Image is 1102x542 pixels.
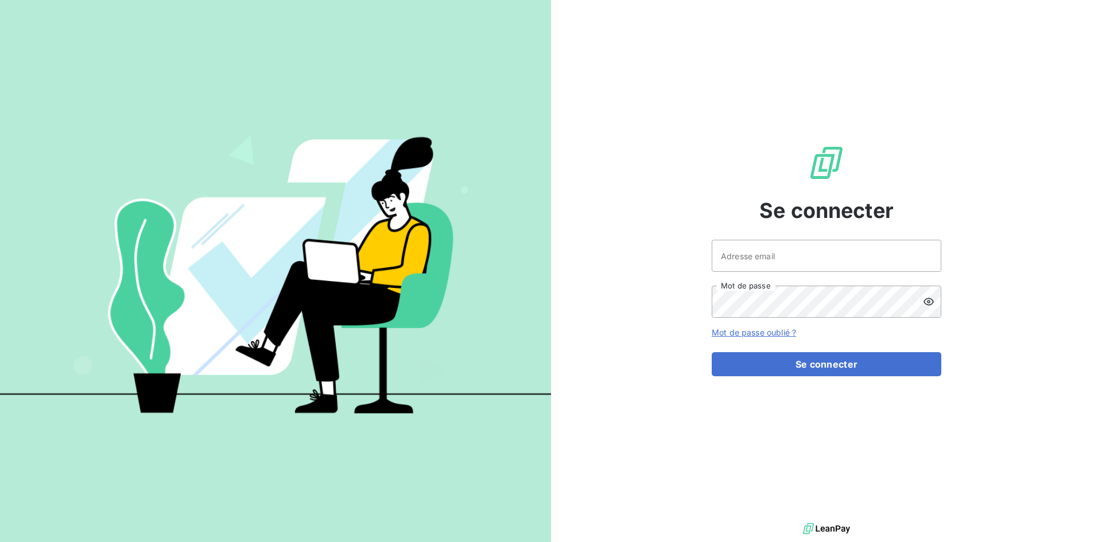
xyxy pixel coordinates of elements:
[808,145,845,181] img: Logo LeanPay
[712,240,941,272] input: placeholder
[803,520,850,537] img: logo
[712,327,796,337] a: Mot de passe oublié ?
[712,352,941,376] button: Se connecter
[759,195,894,226] span: Se connecter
